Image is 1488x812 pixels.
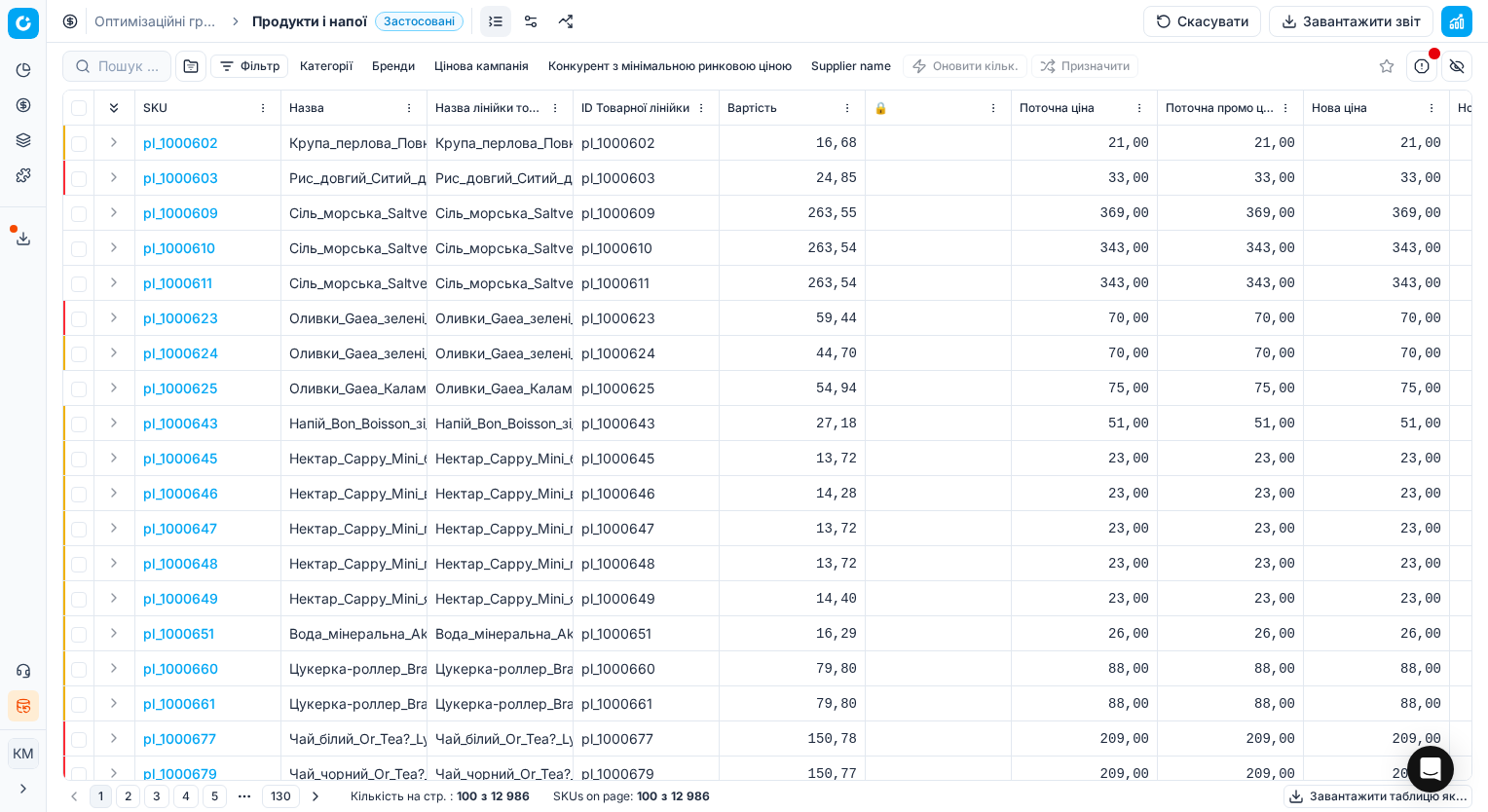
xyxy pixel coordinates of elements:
[289,659,419,679] p: Цукерка-роллер_Brain_Licker_рідка_синя_60_мл
[581,203,711,223] div: pl_1000609
[1020,484,1149,503] div: 23,00
[1166,203,1295,223] div: 369,00
[435,624,565,644] div: Вода_мінеральна_Akvile_зі_смаком_лимона_слабогазована_1.5_л
[289,344,419,363] p: Оливки_Gaea_зелені_з_чилі_та_чорним_перцем_65_г
[661,789,667,804] strong: з
[1166,624,1295,644] div: 26,00
[1312,694,1441,714] div: 88,00
[210,55,288,78] button: Фільтр
[289,414,419,433] p: Напій_Bon_Boisson_зі_смаком_лайм-м'ята_2_л
[435,309,565,328] div: Оливки_Gaea_зелені_з_лимоном_та_орегано_65_г
[289,203,419,223] p: Сіль_морська_Saltverk_з_ароматом_копченої_берези_90_г
[481,789,487,804] strong: з
[435,414,565,433] div: Напій_Bon_Boisson_зі_смаком_лайм-м'ята_2_л
[435,203,565,223] div: Сіль_морська_Saltverk_з_ароматом_копченої_берези_90_г
[727,519,857,538] div: 13,72
[289,519,419,538] p: Нектар_Cappy_Mini_груша_яблуко_200_мл
[435,589,565,609] div: Нектар_Cappy_Mini_ягоди_виноград_200_мл
[1166,764,1295,784] div: 209,00
[1166,133,1295,153] div: 21,00
[1166,309,1295,328] div: 70,00
[435,344,565,363] div: Оливки_Gaea_зелені_з_чилі_та_чорним_перцем_65_г
[102,586,126,609] button: Expand
[1166,554,1295,573] div: 23,00
[1312,449,1441,468] div: 23,00
[1166,414,1295,433] div: 51,00
[435,100,545,116] span: Назва лінійки товарів
[1020,239,1149,258] div: 343,00
[581,168,711,188] div: pl_1000603
[289,589,419,609] p: Нектар_Cappy_Mini_ягоди_виноград_200_мл
[173,785,199,808] button: 4
[435,274,565,293] div: Сіль_морська_Saltverk_чорна_пластівцями_90_г
[1166,729,1295,749] div: 209,00
[289,379,419,398] p: Оливки_Gaea_Каламата_чорні_65_г
[143,168,218,188] p: pl_1000603
[435,519,565,538] div: Нектар_Cappy_Mini_груша_яблуко_200_мл
[289,100,324,116] span: Назва
[102,726,126,750] button: Expand
[143,484,218,503] button: pl_1000646
[351,789,446,804] span: Кількість на стр.
[1312,379,1441,398] div: 75,00
[435,484,565,503] div: Нектар_Cappy_Mini_виноград_яблуко_200_мл
[102,96,126,120] button: Expand all
[1312,484,1441,503] div: 23,00
[1312,589,1441,609] div: 23,00
[143,203,218,223] p: pl_1000609
[1312,519,1441,538] div: 23,00
[143,624,214,644] button: pl_1000651
[435,764,565,784] div: Чай_чорний_Or_Tea?_All_Day_Breakfast_40_г_(20_шт_х_2_г)
[1020,589,1149,609] div: 23,00
[289,694,419,714] p: Цукерка-роллер_Brain_Licker_рідка_чорна_60_мл
[491,789,530,804] strong: 12 986
[727,100,777,116] span: Вартість
[1312,729,1441,749] div: 209,00
[292,55,360,78] button: Категорії
[1020,309,1149,328] div: 70,00
[143,100,167,116] span: SKU
[1166,379,1295,398] div: 75,00
[102,166,126,189] button: Expand
[727,729,857,749] div: 150,78
[289,554,419,573] p: Нектар_Cappy_Mini_персик_200_мл
[143,414,218,433] p: pl_1000643
[581,274,711,293] div: pl_1000611
[1312,133,1441,153] div: 21,00
[143,554,218,573] button: pl_1000648
[581,589,711,609] div: pl_1000649
[143,133,218,153] p: pl_1000602
[874,100,888,116] span: 🔒
[102,236,126,259] button: Expand
[1020,203,1149,223] div: 369,00
[1312,624,1441,644] div: 26,00
[1020,379,1149,398] div: 75,00
[581,414,711,433] div: pl_1000643
[143,519,217,538] button: pl_1000647
[581,764,711,784] div: pl_1000679
[1283,785,1472,808] button: Завантажити таблицю як...
[203,785,227,808] button: 5
[9,739,38,768] span: КM
[289,764,419,784] p: Чай_чорний_Or_Tea?_All_Day_Breakfast_40_г_(20_шт_х_2_г)
[143,239,215,258] p: pl_1000610
[102,130,126,154] button: Expand
[116,785,140,808] button: 2
[727,274,857,293] div: 263,54
[1166,659,1295,679] div: 88,00
[289,239,419,258] p: Сіль_морська_Saltverk_пластівцями_90_г
[143,694,215,714] p: pl_1000661
[727,764,857,784] div: 150,77
[727,414,857,433] div: 27,18
[98,56,159,76] input: Пошук по SKU або назві
[289,274,419,293] p: Сіль_морська_Saltverk_чорна_пластівцями_90_г
[727,133,857,153] div: 16,68
[143,589,218,609] button: pl_1000649
[1166,239,1295,258] div: 343,00
[1020,449,1149,468] div: 23,00
[102,691,126,715] button: Expand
